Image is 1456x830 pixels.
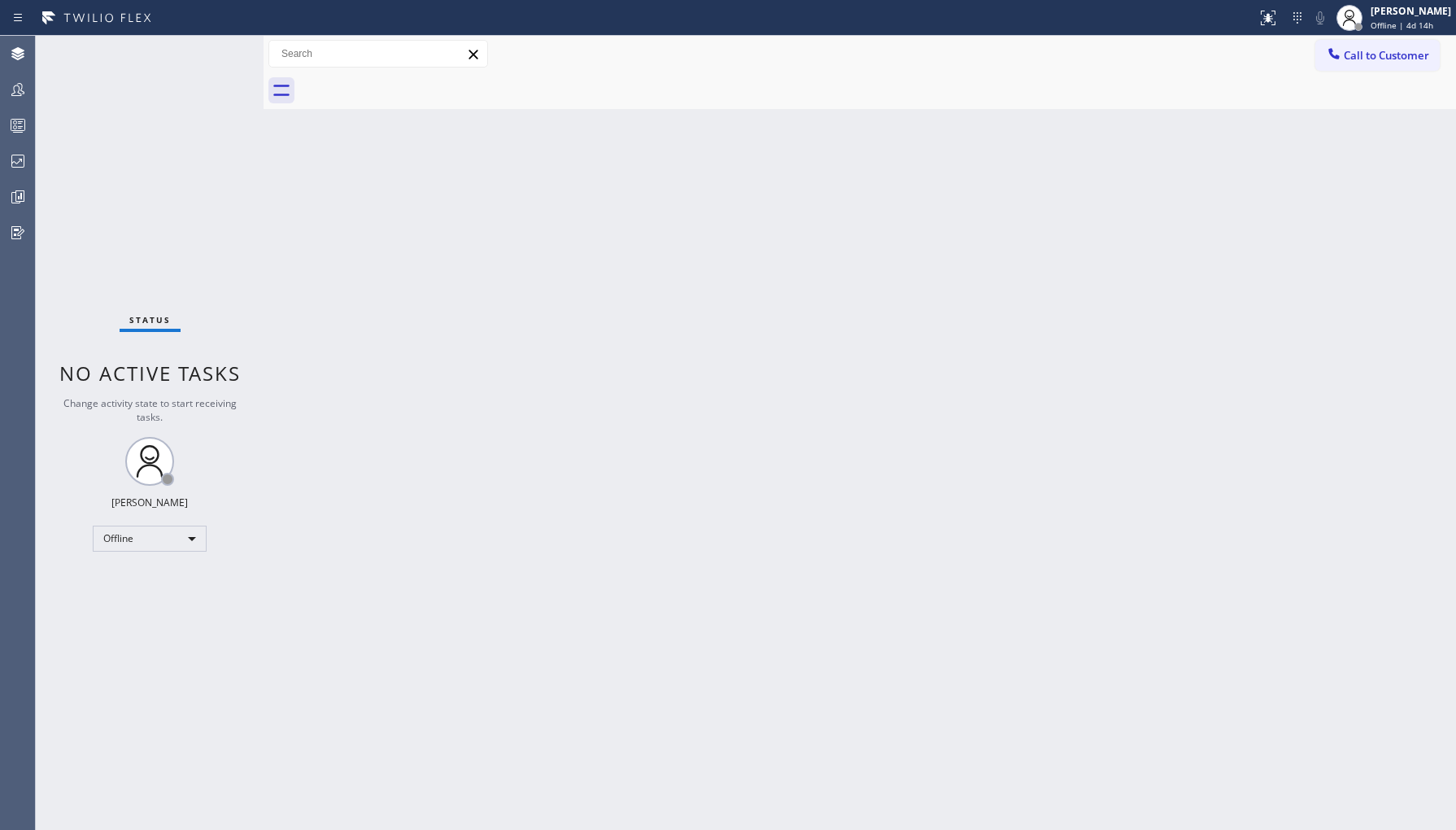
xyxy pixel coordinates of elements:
span: Call to Customer [1344,48,1429,63]
div: [PERSON_NAME] [111,496,188,509]
span: Status [129,314,171,325]
div: [PERSON_NAME] [1371,4,1451,18]
button: Call to Customer [1315,40,1440,71]
span: Offline | 4d 14h [1371,20,1433,31]
span: No active tasks [59,360,241,387]
button: Mute [1309,7,1332,29]
span: Change activity state to start receiving tasks. [63,396,237,424]
input: Search [269,41,487,67]
div: Offline [93,526,207,552]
